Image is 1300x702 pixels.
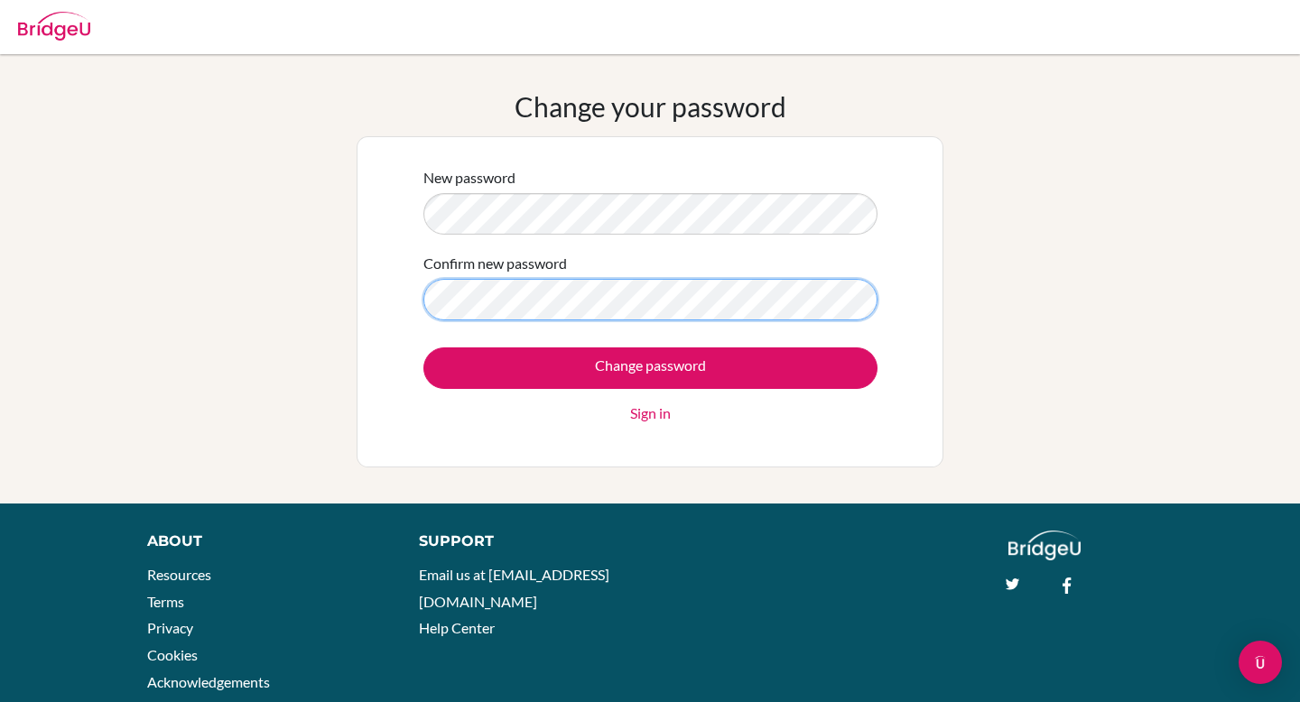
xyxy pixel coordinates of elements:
a: Privacy [147,619,193,636]
a: Sign in [630,402,671,424]
a: Cookies [147,646,198,663]
a: Resources [147,566,211,583]
label: Confirm new password [423,253,567,274]
a: Acknowledgements [147,673,270,690]
div: Support [419,531,632,552]
div: Open Intercom Messenger [1239,641,1282,684]
img: Bridge-U [18,12,90,41]
img: logo_white@2x-f4f0deed5e89b7ecb1c2cc34c3e3d731f90f0f143d5ea2071677605dd97b5244.png [1008,531,1082,560]
a: Email us at [EMAIL_ADDRESS][DOMAIN_NAME] [419,566,609,610]
div: About [147,531,378,552]
input: Change password [423,347,877,389]
a: Help Center [419,619,495,636]
label: New password [423,167,515,189]
a: Terms [147,593,184,610]
h1: Change your password [515,90,786,123]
